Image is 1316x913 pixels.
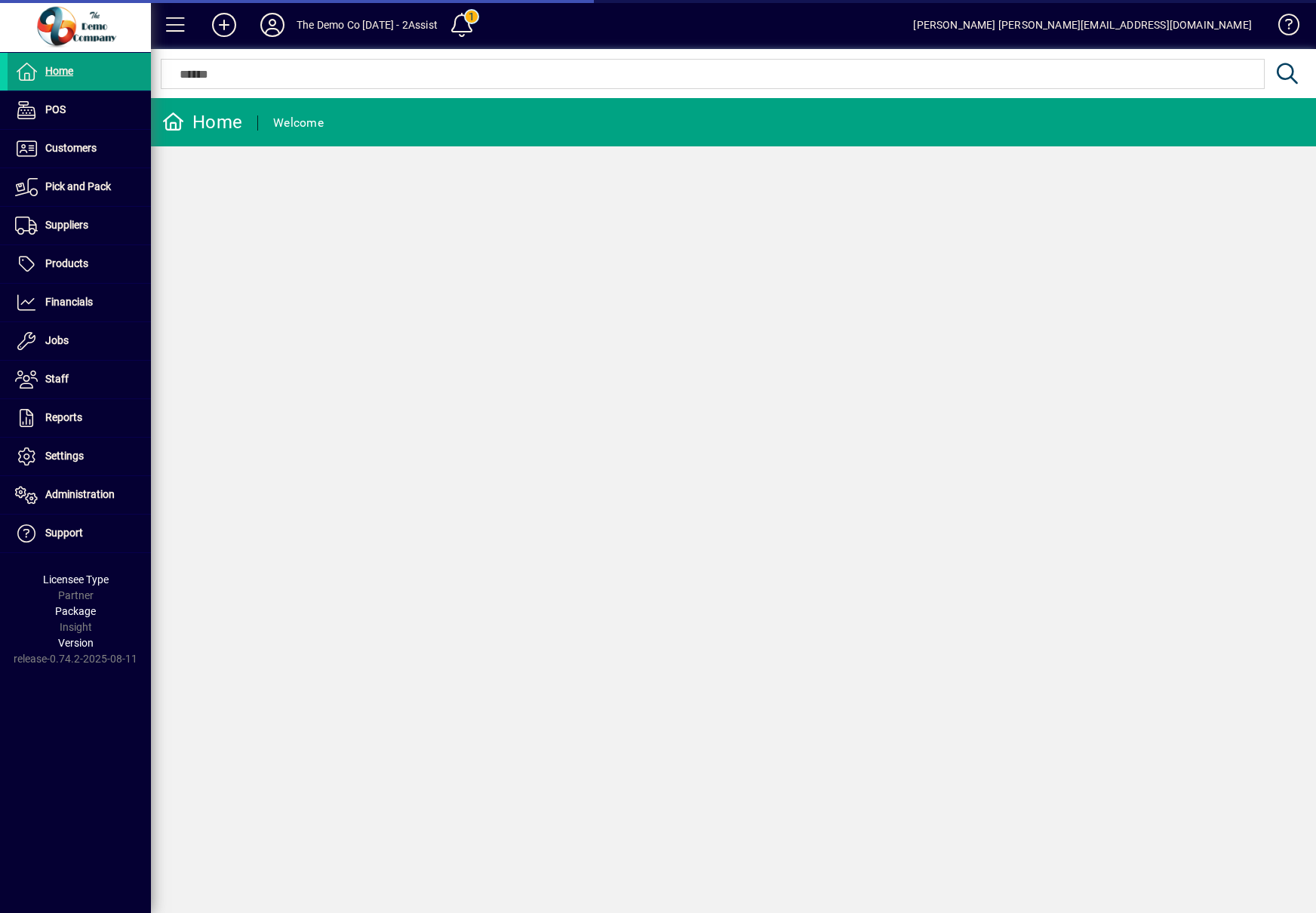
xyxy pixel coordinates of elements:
[8,284,151,321] a: Financials
[45,65,73,77] span: Home
[45,527,83,539] span: Support
[45,296,93,308] span: Financials
[8,245,151,283] a: Products
[45,488,115,500] span: Administration
[8,438,151,475] a: Settings
[45,103,66,115] span: POS
[1267,3,1297,52] a: Knowledge Base
[45,257,88,269] span: Products
[58,637,94,649] span: Version
[8,476,151,514] a: Administration
[8,322,151,360] a: Jobs
[55,605,96,617] span: Package
[913,13,1252,37] div: [PERSON_NAME] [PERSON_NAME][EMAIL_ADDRESS][DOMAIN_NAME]
[8,361,151,398] a: Staff
[8,207,151,244] a: Suppliers
[45,180,111,192] span: Pick and Pack
[45,219,88,231] span: Suppliers
[45,334,69,346] span: Jobs
[297,13,438,37] div: The Demo Co [DATE] - 2Assist
[200,11,248,38] button: Add
[43,573,109,586] span: Licensee Type
[45,142,97,154] span: Customers
[8,168,151,206] a: Pick and Pack
[45,373,69,385] span: Staff
[45,450,84,462] span: Settings
[248,11,297,38] button: Profile
[8,515,151,552] a: Support
[8,399,151,437] a: Reports
[273,111,324,135] div: Welcome
[8,130,151,168] a: Customers
[45,411,82,423] span: Reports
[162,110,242,134] div: Home
[8,91,151,129] a: POS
